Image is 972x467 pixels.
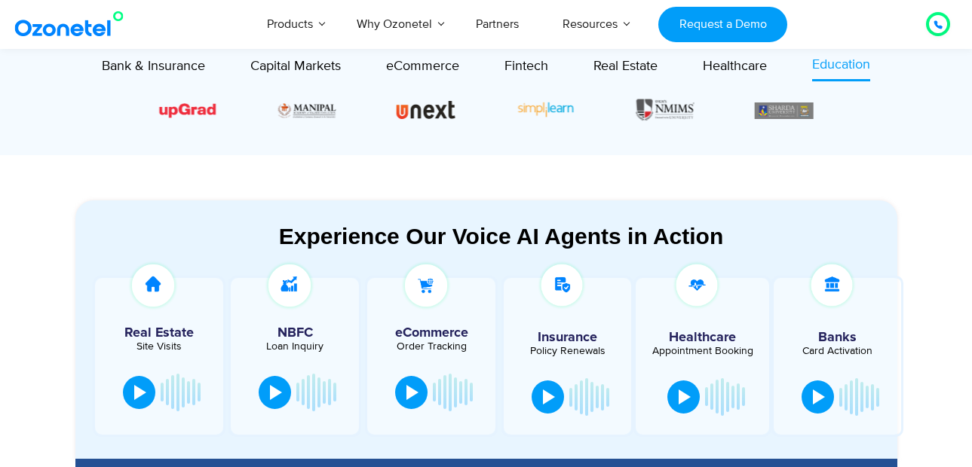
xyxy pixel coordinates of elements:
[812,55,870,81] a: Education
[511,346,623,356] div: Policy Renewals
[647,331,759,344] h5: Healthcare
[158,97,814,122] div: Image Carousel
[90,223,912,249] div: Experience Our Voice AI Agents in Action
[102,58,205,75] span: Bank & Insurance
[703,55,767,81] a: Healthcare
[781,346,893,356] div: Card Activation
[511,331,623,344] h5: Insurance
[593,55,658,81] a: Real Estate
[103,341,216,352] div: Site Visits
[375,341,488,352] div: Order Tracking
[386,55,459,81] a: eCommerce
[781,331,893,344] h5: Banks
[386,58,459,75] span: eCommerce
[504,58,548,75] span: Fintech
[658,7,787,42] a: Request a Demo
[504,55,548,81] a: Fintech
[103,326,216,340] h5: Real Estate
[593,58,658,75] span: Real Estate
[703,58,767,75] span: Healthcare
[812,56,870,73] span: Education
[238,341,351,352] div: Loan Inquiry
[647,346,759,356] div: Appointment Booking
[238,326,351,340] h5: NBFC
[102,55,205,81] a: Bank & Insurance
[375,326,488,340] h5: eCommerce
[250,58,341,75] span: Capital Markets
[250,55,341,81] a: Capital Markets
